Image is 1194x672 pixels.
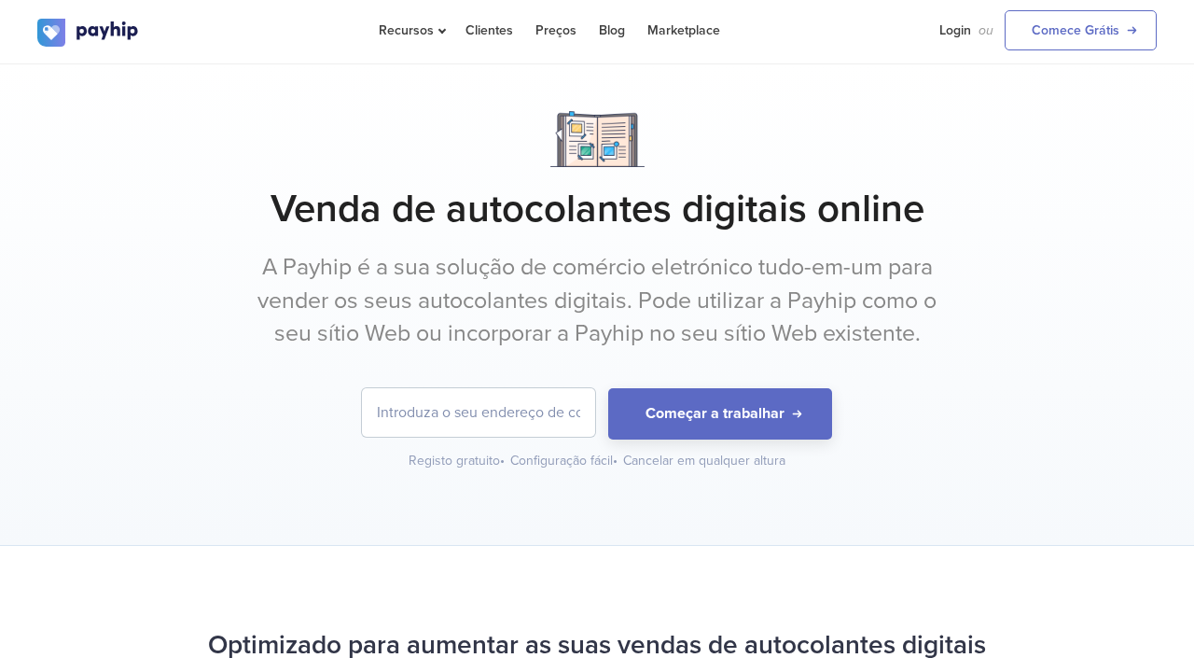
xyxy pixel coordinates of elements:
[623,452,785,470] div: Cancelar em qualquer altura
[409,452,507,470] div: Registo gratuito
[37,19,140,47] img: logo.svg
[362,388,595,437] input: Introduza o seu endereço de correio eletrónico
[510,452,619,470] div: Configuração fácil
[550,111,645,167] img: Notebook.png
[1005,10,1157,50] a: Comece Grátis
[379,22,443,38] span: Recursos
[613,453,618,469] span: •
[37,621,1157,670] h2: Optimizado para aumentar as suas vendas de autocolantes digitais
[608,388,832,440] button: Começar a trabalhar
[37,186,1157,232] h1: Venda de autocolantes digitais online
[500,453,505,469] span: •
[247,251,947,351] p: A Payhip é a sua solução de comércio eletrónico tudo-em-um para vender os seus autocolantes digit...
